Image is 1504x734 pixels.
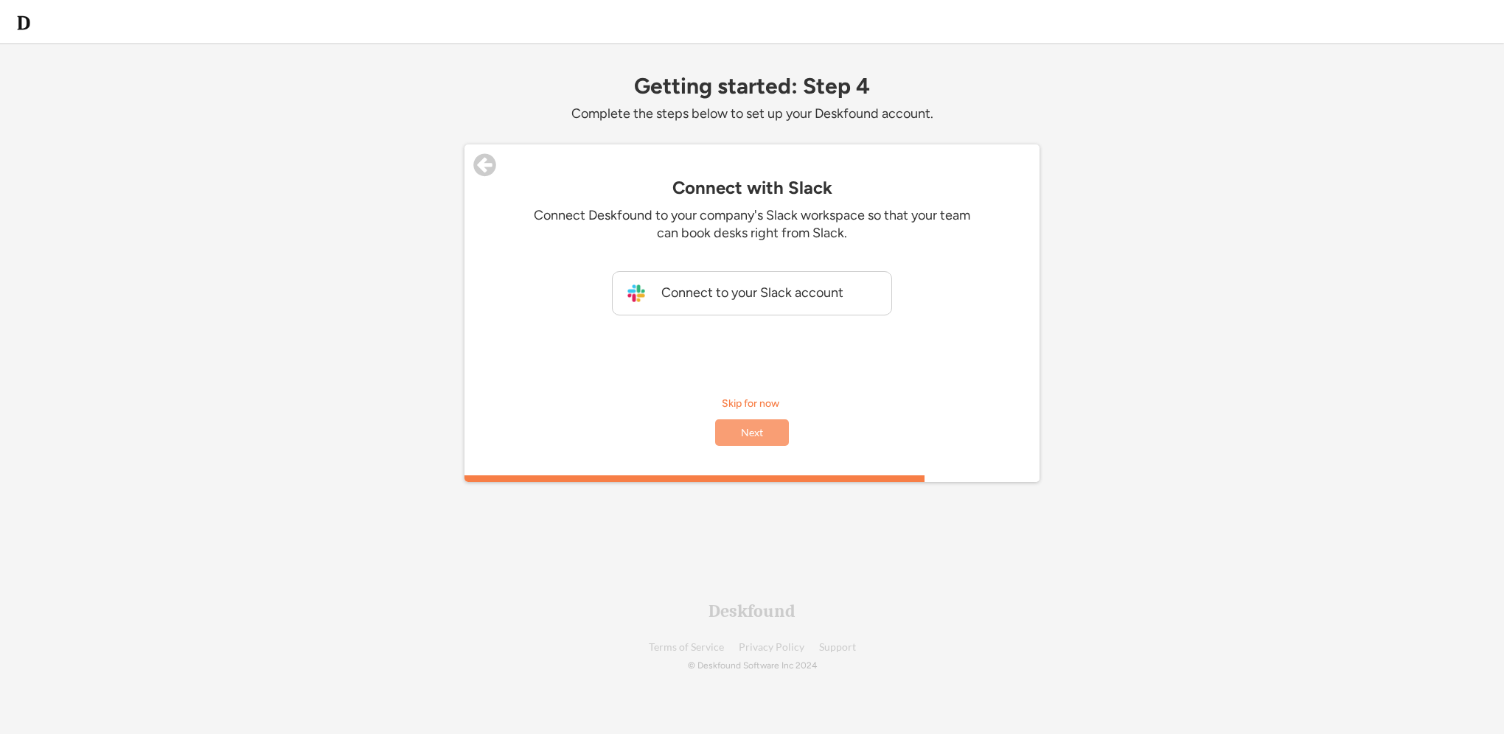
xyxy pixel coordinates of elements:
[715,419,789,446] button: Next
[722,396,782,412] div: Skip for now
[464,74,1040,98] div: Getting started: Step 4
[649,642,724,653] a: Terms of Service
[819,642,856,653] a: Support
[464,178,1040,198] div: Connect with Slack
[709,602,795,620] div: Deskfound
[656,284,848,301] div: Connect to your Slack account
[1463,10,1489,36] img: yH5BAEAAAAALAAAAAABAAEAAAIBRAA7
[739,642,804,653] a: Privacy Policy
[627,284,645,302] img: slack-logo-icon.png
[467,475,1042,482] div: 80%
[531,207,973,242] div: Connect Deskfound to your company's Slack workspace so that your team can book desks right from S...
[15,14,32,32] img: d-whitebg.png
[464,105,1040,122] div: Complete the steps below to set up your Deskfound account.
